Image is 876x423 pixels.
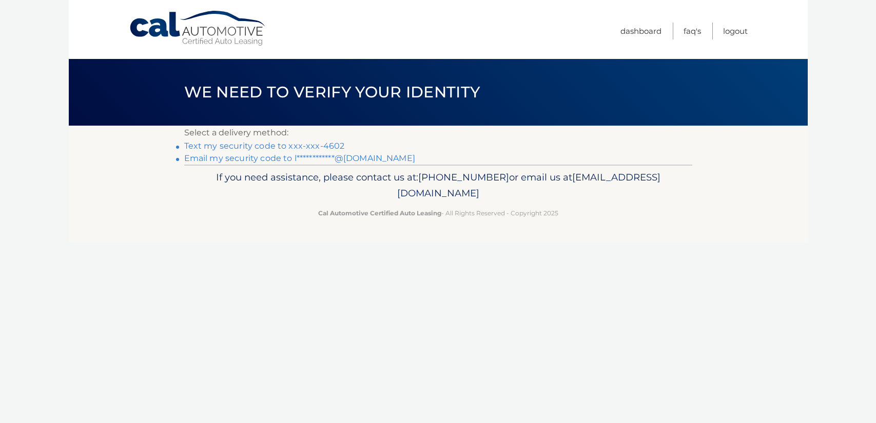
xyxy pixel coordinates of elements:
[191,169,686,202] p: If you need assistance, please contact us at: or email us at
[129,10,267,47] a: Cal Automotive
[184,83,480,102] span: We need to verify your identity
[184,126,692,140] p: Select a delivery method:
[620,23,661,39] a: Dashboard
[723,23,748,39] a: Logout
[684,23,701,39] a: FAQ's
[191,208,686,218] p: - All Rights Reserved - Copyright 2025
[184,141,345,151] a: Text my security code to xxx-xxx-4602
[318,209,441,217] strong: Cal Automotive Certified Auto Leasing
[418,171,509,183] span: [PHONE_NUMBER]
